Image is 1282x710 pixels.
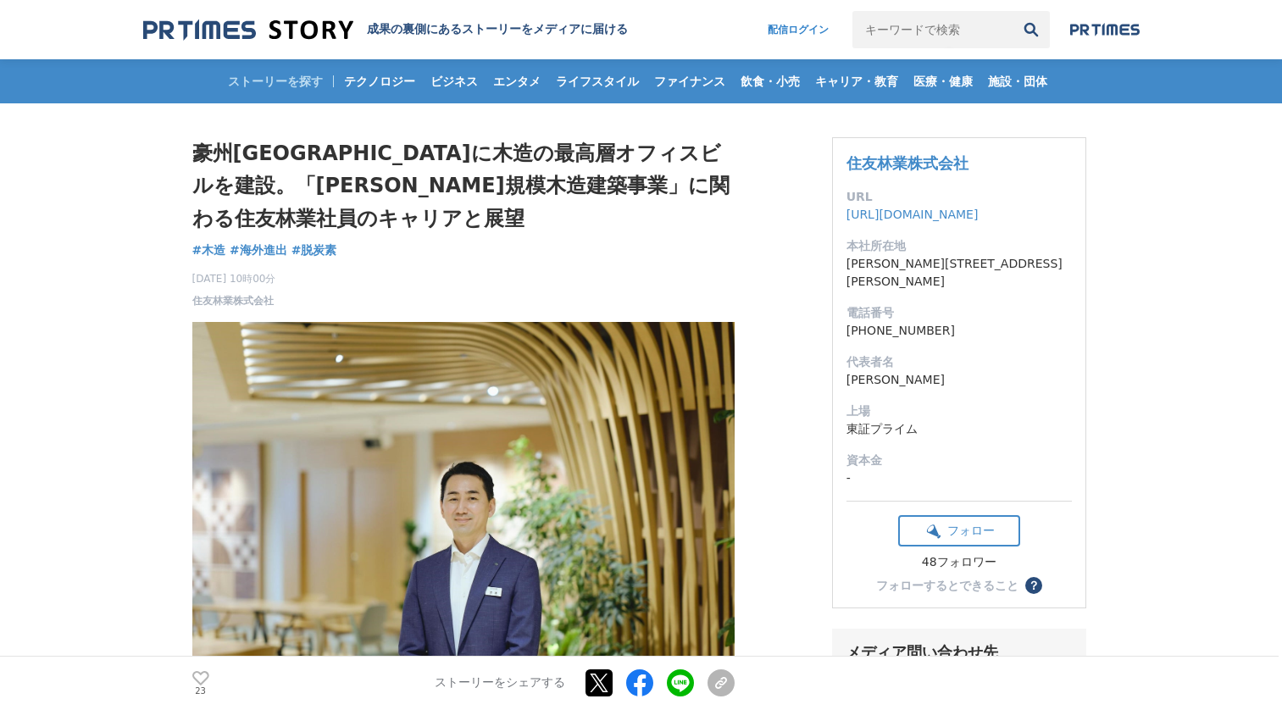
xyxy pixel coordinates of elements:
[846,371,1072,389] dd: [PERSON_NAME]
[898,515,1020,546] button: フォロー
[192,241,226,259] a: #木造
[846,304,1072,322] dt: 電話番号
[846,188,1072,206] dt: URL
[549,59,646,103] a: ライフスタイル
[846,452,1072,469] dt: 資本金
[907,74,980,89] span: 医療・健康
[981,59,1054,103] a: 施設・団体
[846,402,1072,420] dt: 上場
[751,11,846,48] a: 配信ログイン
[337,74,422,89] span: テクノロジー
[424,59,485,103] a: ビジネス
[1028,580,1040,591] span: ？
[808,59,905,103] a: キャリア・教育
[192,271,276,286] span: [DATE] 10時00分
[846,322,1072,340] dd: [PHONE_NUMBER]
[846,353,1072,371] dt: 代表者名
[907,59,980,103] a: 医療・健康
[291,242,337,258] span: #脱炭素
[846,642,1073,663] div: メディア問い合わせ先
[846,255,1072,291] dd: [PERSON_NAME][STREET_ADDRESS][PERSON_NAME]
[876,580,1018,591] div: フォローするとできること
[143,19,353,42] img: 成果の裏側にあるストーリーをメディアに届ける
[192,137,735,235] h1: 豪州[GEOGRAPHIC_DATA]に木造の最高層オフィスビルを建設。「[PERSON_NAME]規模木造建築事業」に関わる住友林業社員のキャリアと展望
[337,59,422,103] a: テクノロジー
[192,242,226,258] span: #木造
[424,74,485,89] span: ビジネス
[192,293,274,308] a: 住友林業株式会社
[647,59,732,103] a: ファイナンス
[230,242,287,258] span: #海外進出
[734,59,807,103] a: 飲食・小売
[808,74,905,89] span: キャリア・教育
[846,154,968,172] a: 住友林業株式会社
[1025,577,1042,594] button: ？
[647,74,732,89] span: ファイナンス
[367,22,628,37] h2: 成果の裏側にあるストーリーをメディアに届ける
[846,237,1072,255] dt: 本社所在地
[734,74,807,89] span: 飲食・小売
[192,687,209,696] p: 23
[291,241,337,259] a: #脱炭素
[486,74,547,89] span: エンタメ
[852,11,1013,48] input: キーワードで検索
[1013,11,1050,48] button: 検索
[435,676,565,691] p: ストーリーをシェアする
[143,19,628,42] a: 成果の裏側にあるストーリーをメディアに届ける 成果の裏側にあるストーリーをメディアに届ける
[846,469,1072,487] dd: -
[846,208,979,221] a: [URL][DOMAIN_NAME]
[1070,23,1140,36] img: prtimes
[981,74,1054,89] span: 施設・団体
[486,59,547,103] a: エンタメ
[898,555,1020,570] div: 48フォロワー
[549,74,646,89] span: ライフスタイル
[846,420,1072,438] dd: 東証プライム
[230,241,287,259] a: #海外進出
